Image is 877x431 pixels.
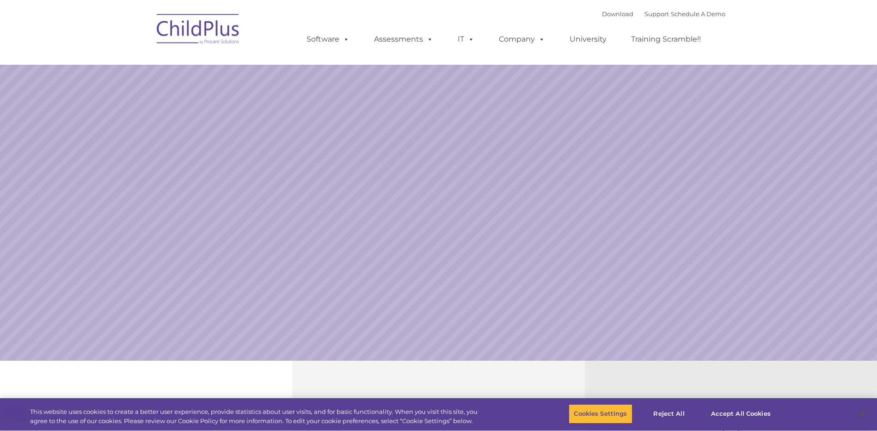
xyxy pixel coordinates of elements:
a: Software [297,30,359,49]
button: Reject All [640,404,698,424]
button: Close [852,404,872,424]
a: University [560,30,616,49]
a: IT [448,30,484,49]
button: Cookies Settings [569,404,632,424]
a: Company [490,30,554,49]
div: This website uses cookies to create a better user experience, provide statistics about user visit... [30,407,482,425]
a: Download [602,10,633,18]
a: Support [644,10,669,18]
a: Assessments [365,30,442,49]
button: Accept All Cookies [706,404,776,424]
img: ChildPlus by Procare Solutions [152,7,245,54]
font: | [602,10,725,18]
a: Schedule A Demo [671,10,725,18]
a: Training Scramble!! [622,30,710,49]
